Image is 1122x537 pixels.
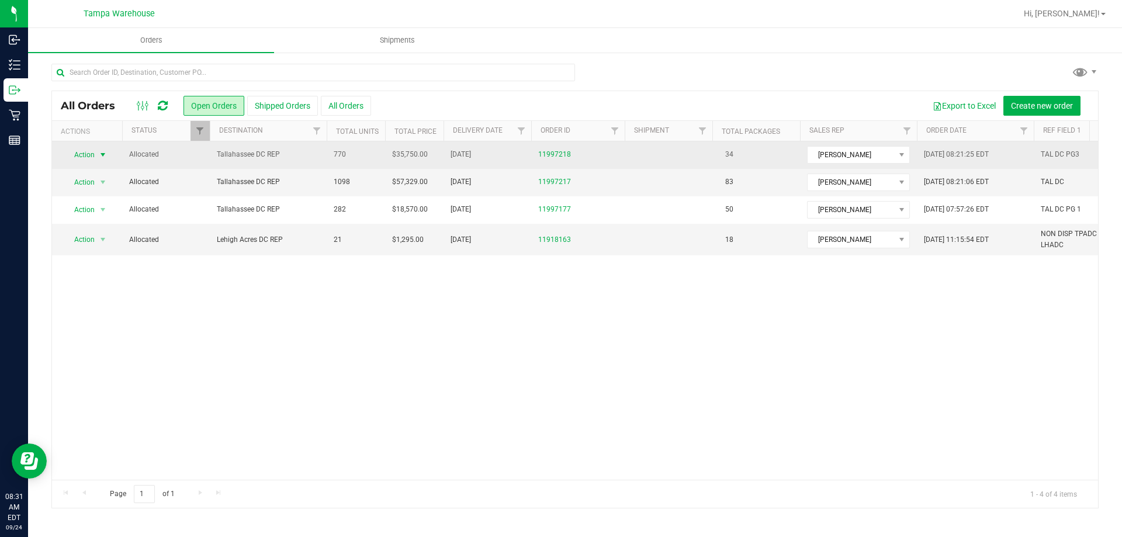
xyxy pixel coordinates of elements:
[219,126,263,134] a: Destination
[5,491,23,523] p: 08:31 AM EDT
[64,202,95,218] span: Action
[129,149,203,160] span: Allocated
[9,84,20,96] inline-svg: Outbound
[719,231,739,248] span: 18
[334,149,346,160] span: 770
[451,234,471,245] span: [DATE]
[61,127,117,136] div: Actions
[808,231,895,248] span: [PERSON_NAME]
[538,234,571,245] a: 11918163
[5,523,23,532] p: 09/24
[129,204,203,215] span: Allocated
[924,149,989,160] span: [DATE] 08:21:25 EDT
[808,202,895,218] span: [PERSON_NAME]
[100,485,184,503] span: Page of 1
[131,126,157,134] a: Status
[12,444,47,479] iframe: Resource center
[307,121,327,141] a: Filter
[96,147,110,163] span: select
[392,234,424,245] span: $1,295.00
[451,176,471,188] span: [DATE]
[634,126,669,134] a: Shipment
[1021,485,1086,503] span: 1 - 4 of 4 items
[334,176,350,188] span: 1098
[96,231,110,248] span: select
[217,234,320,245] span: Lehigh Acres DC REP
[451,204,471,215] span: [DATE]
[512,121,531,141] a: Filter
[9,59,20,71] inline-svg: Inventory
[9,109,20,121] inline-svg: Retail
[451,149,471,160] span: [DATE]
[217,149,320,160] span: Tallahassee DC REP
[129,176,203,188] span: Allocated
[394,127,437,136] a: Total Price
[924,234,989,245] span: [DATE] 11:15:54 EDT
[96,202,110,218] span: select
[1041,176,1064,188] span: TAL DC
[364,35,431,46] span: Shipments
[1041,149,1079,160] span: TAL DC PG3
[541,126,570,134] a: Order ID
[9,34,20,46] inline-svg: Inbound
[274,28,520,53] a: Shipments
[1024,9,1100,18] span: Hi, [PERSON_NAME]!
[134,485,155,503] input: 1
[605,121,625,141] a: Filter
[808,147,895,163] span: [PERSON_NAME]
[191,121,210,141] a: Filter
[924,204,989,215] span: [DATE] 07:57:26 EDT
[392,176,428,188] span: $57,329.00
[1041,204,1081,215] span: TAL DC PG 1
[28,28,274,53] a: Orders
[64,174,95,190] span: Action
[321,96,371,116] button: All Orders
[926,126,967,134] a: Order Date
[538,204,571,215] a: 11997177
[808,174,895,190] span: [PERSON_NAME]
[538,149,571,160] a: 11997218
[51,64,575,81] input: Search Order ID, Destination, Customer PO...
[898,121,917,141] a: Filter
[719,174,739,190] span: 83
[64,147,95,163] span: Action
[129,234,203,245] span: Allocated
[392,149,428,160] span: $35,750.00
[693,121,712,141] a: Filter
[809,126,844,134] a: Sales Rep
[336,127,379,136] a: Total Units
[538,176,571,188] a: 11997217
[183,96,244,116] button: Open Orders
[124,35,178,46] span: Orders
[1003,96,1081,116] button: Create new order
[64,231,95,248] span: Action
[719,201,739,218] span: 50
[1011,101,1073,110] span: Create new order
[392,204,428,215] span: $18,570.00
[719,146,739,163] span: 34
[61,99,127,112] span: All Orders
[1041,228,1114,251] span: NON DISP TPADC > LHADC
[9,134,20,146] inline-svg: Reports
[217,176,320,188] span: Tallahassee DC REP
[924,176,989,188] span: [DATE] 08:21:06 EDT
[247,96,318,116] button: Shipped Orders
[925,96,1003,116] button: Export to Excel
[334,234,342,245] span: 21
[1014,121,1034,141] a: Filter
[722,127,780,136] a: Total Packages
[217,204,320,215] span: Tallahassee DC REP
[84,9,155,19] span: Tampa Warehouse
[334,204,346,215] span: 282
[96,174,110,190] span: select
[1043,126,1081,134] a: Ref Field 1
[453,126,503,134] a: Delivery Date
